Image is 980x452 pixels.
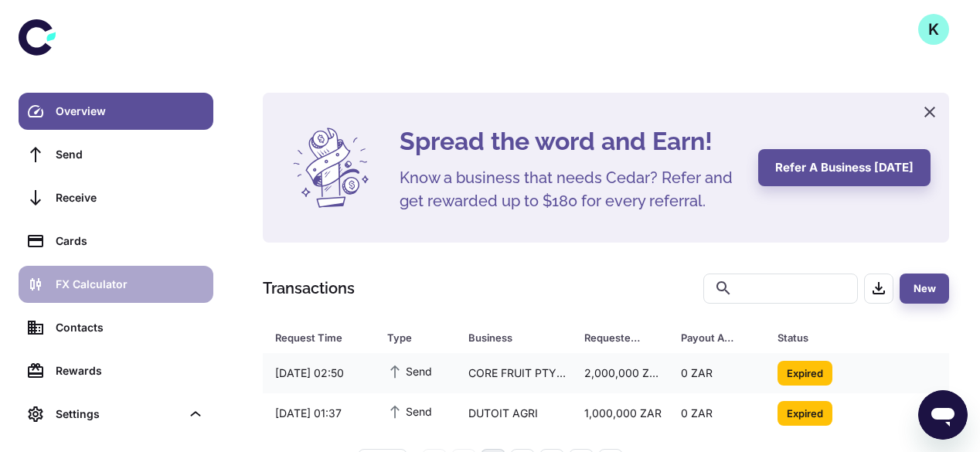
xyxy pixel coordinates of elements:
div: 0 ZAR [669,359,765,388]
div: Requested Amount [584,327,642,348]
button: Refer a business [DATE] [758,149,931,186]
div: Send [56,146,204,163]
span: Type [387,327,450,348]
a: Send [19,136,213,173]
div: 2,000,000 ZAR [572,359,669,388]
div: Rewards [56,362,204,379]
div: Settings [56,406,181,423]
div: Status [778,327,874,348]
div: FX Calculator [56,276,204,293]
button: New [900,274,949,304]
div: CORE FRUIT PTY. LTD [456,359,572,388]
a: Contacts [19,309,213,346]
div: Receive [56,189,204,206]
a: Receive [19,179,213,216]
div: Contacts [56,319,204,336]
div: 0 ZAR [669,399,765,428]
a: FX Calculator [19,266,213,303]
h4: Spread the word and Earn! [400,123,740,160]
div: Type [387,327,430,348]
span: Payout Amount [681,327,759,348]
div: DUTOIT AGRI [456,399,572,428]
button: K [918,14,949,45]
iframe: Button to launch messaging window [918,390,968,440]
div: [DATE] 01:37 [263,399,375,428]
div: Settings [19,396,213,433]
span: Send [387,403,432,420]
span: Status [778,327,894,348]
div: [DATE] 02:50 [263,359,375,388]
span: Requested Amount [584,327,662,348]
div: 1,000,000 ZAR [572,399,669,428]
span: Send [387,362,432,379]
span: Expired [778,365,832,380]
h1: Transactions [263,277,355,300]
div: Cards [56,233,204,250]
span: Request Time [275,327,369,348]
a: Overview [19,93,213,130]
div: Payout Amount [681,327,739,348]
a: Cards [19,223,213,260]
span: Expired [778,405,832,420]
h5: Know a business that needs Cedar? Refer and get rewarded up to $180 for every referral. [400,166,740,212]
div: Overview [56,103,204,120]
a: Rewards [19,352,213,389]
div: Request Time [275,327,349,348]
